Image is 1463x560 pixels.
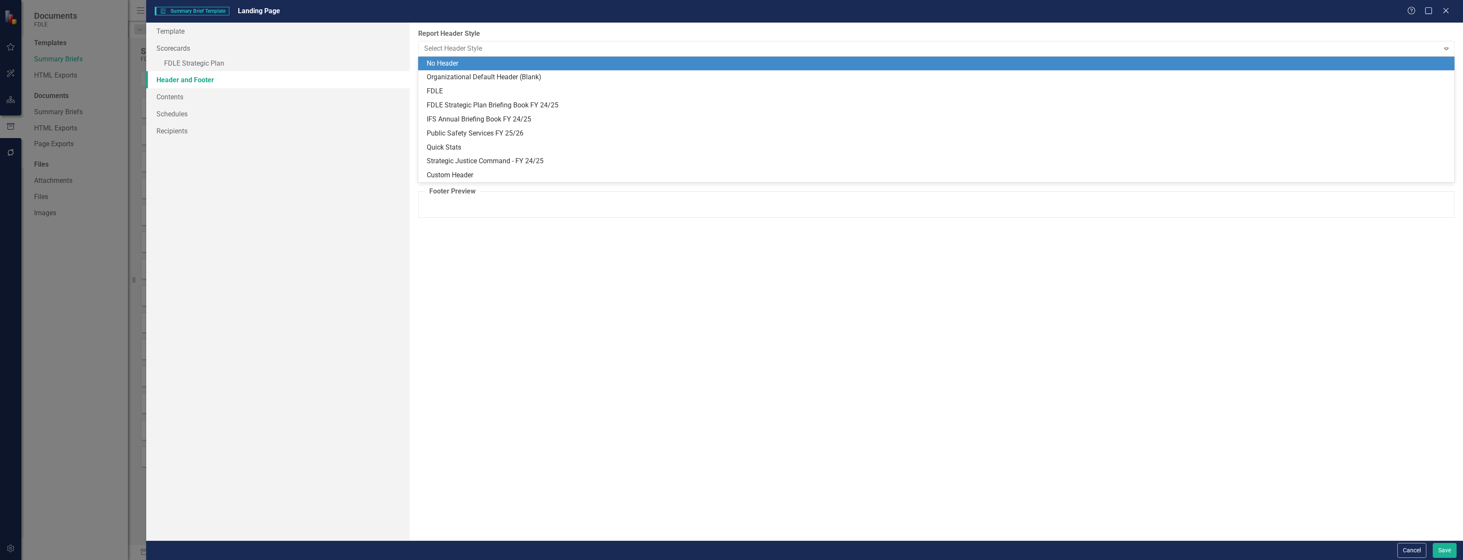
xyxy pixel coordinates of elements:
span: Landing Page [238,7,280,15]
div: FDLE [427,87,1449,96]
div: Organizational Default Header (Blank) [427,72,1449,82]
div: Custom Header [427,170,1449,180]
button: Cancel [1397,543,1426,558]
div: Public Safety Services FY 25/26 [427,129,1449,139]
legend: Footer Preview [425,187,480,196]
button: Save [1433,543,1457,558]
div: No Header [427,59,1449,69]
div: IFS Annual Briefing Book FY 24/25 [427,115,1449,124]
a: Template [146,23,410,40]
div: Quick Stats [427,143,1449,153]
a: Scorecards [146,40,410,57]
a: Schedules [146,105,410,122]
label: Report Header Style [418,29,1454,39]
span: Summary Brief Template [155,7,229,15]
a: Contents [146,88,410,105]
a: FDLE Strategic Plan [146,57,410,72]
div: Strategic Justice Command - FY 24/25 [427,156,1449,166]
a: Header and Footer [146,71,410,88]
a: Recipients [146,122,410,139]
div: FDLE Strategic Plan Briefing Book FY 24/25 [427,101,1449,110]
